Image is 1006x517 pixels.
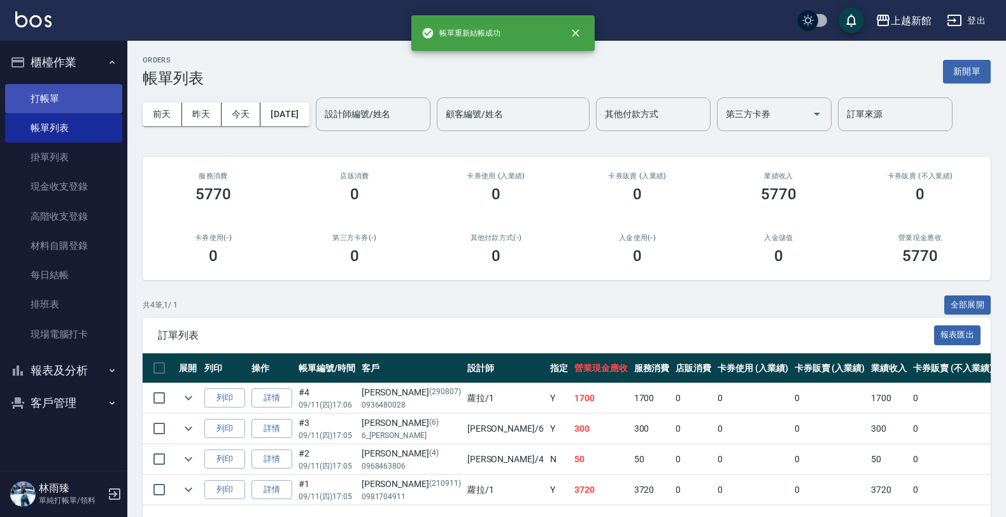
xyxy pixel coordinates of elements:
[143,69,204,87] h3: 帳單列表
[868,414,910,444] td: 300
[248,353,295,383] th: 操作
[179,480,198,499] button: expand row
[761,185,797,203] h3: 5770
[714,475,791,505] td: 0
[934,325,981,345] button: 報表匯出
[865,234,975,242] h2: 營業現金應收
[5,143,122,172] a: 掛單列表
[631,444,673,474] td: 50
[362,460,461,472] p: 0968463806
[295,475,358,505] td: #1
[158,329,934,342] span: 訂單列表
[631,414,673,444] td: 300
[429,416,439,430] p: (6)
[916,185,925,203] h3: 0
[179,388,198,407] button: expand row
[582,172,693,180] h2: 卡券販賣 (入業績)
[362,478,461,491] div: [PERSON_NAME]
[672,414,714,444] td: 0
[429,478,461,491] p: (210911)
[295,353,358,383] th: 帳單編號/時間
[209,247,218,265] h3: 0
[868,444,910,474] td: 50
[633,185,642,203] h3: 0
[791,383,868,413] td: 0
[5,84,122,113] a: 打帳單
[176,353,201,383] th: 展開
[299,172,410,180] h2: 店販消費
[295,414,358,444] td: #3
[143,299,178,311] p: 共 4 筆, 1 / 1
[791,353,868,383] th: 卡券販賣 (入業績)
[5,354,122,387] button: 報表及分析
[571,414,631,444] td: 300
[839,8,864,33] button: save
[868,475,910,505] td: 3720
[582,234,693,242] h2: 入金使用(-)
[143,56,204,64] h2: ORDERS
[547,383,571,413] td: Y
[910,353,995,383] th: 卡券販賣 (不入業績)
[723,234,834,242] h2: 入金儲值
[672,353,714,383] th: 店販消費
[222,103,261,126] button: 今天
[204,480,245,500] button: 列印
[868,383,910,413] td: 1700
[362,399,461,411] p: 0936480028
[5,260,122,290] a: 每日結帳
[179,419,198,438] button: expand row
[182,103,222,126] button: 昨天
[547,475,571,505] td: Y
[251,419,292,439] a: 詳情
[5,113,122,143] a: 帳單列表
[5,231,122,260] a: 材料自購登錄
[547,444,571,474] td: N
[251,388,292,408] a: 詳情
[464,475,547,505] td: 蘿拉 /1
[429,447,439,460] p: (4)
[902,247,938,265] h3: 5770
[891,13,932,29] div: 上越新館
[350,247,359,265] h3: 0
[723,172,834,180] h2: 業績收入
[547,353,571,383] th: 指定
[714,353,791,383] th: 卡券使用 (入業績)
[870,8,937,34] button: 上越新館
[5,386,122,420] button: 客戶管理
[5,46,122,79] button: 櫃檯作業
[943,60,991,83] button: 新開單
[143,103,182,126] button: 前天
[204,419,245,439] button: 列印
[260,103,309,126] button: [DATE]
[547,414,571,444] td: Y
[868,353,910,383] th: 業績收入
[714,383,791,413] td: 0
[158,172,269,180] h3: 服務消費
[299,234,410,242] h2: 第三方卡券(-)
[791,475,868,505] td: 0
[195,185,231,203] h3: 5770
[362,447,461,460] div: [PERSON_NAME]
[464,383,547,413] td: 蘿拉 /1
[362,491,461,502] p: 0981704911
[672,475,714,505] td: 0
[910,414,995,444] td: 0
[714,414,791,444] td: 0
[807,104,827,124] button: Open
[362,430,461,441] p: 6_[PERSON_NAME]
[299,491,355,502] p: 09/11 (四) 17:05
[910,383,995,413] td: 0
[942,9,991,32] button: 登出
[15,11,52,27] img: Logo
[492,247,500,265] h3: 0
[158,234,269,242] h2: 卡券使用(-)
[5,290,122,319] a: 排班表
[5,172,122,201] a: 現金收支登錄
[441,234,551,242] h2: 其他付款方式(-)
[774,247,783,265] h3: 0
[571,475,631,505] td: 3720
[5,202,122,231] a: 高階收支登錄
[201,353,248,383] th: 列印
[362,386,461,399] div: [PERSON_NAME]
[350,185,359,203] h3: 0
